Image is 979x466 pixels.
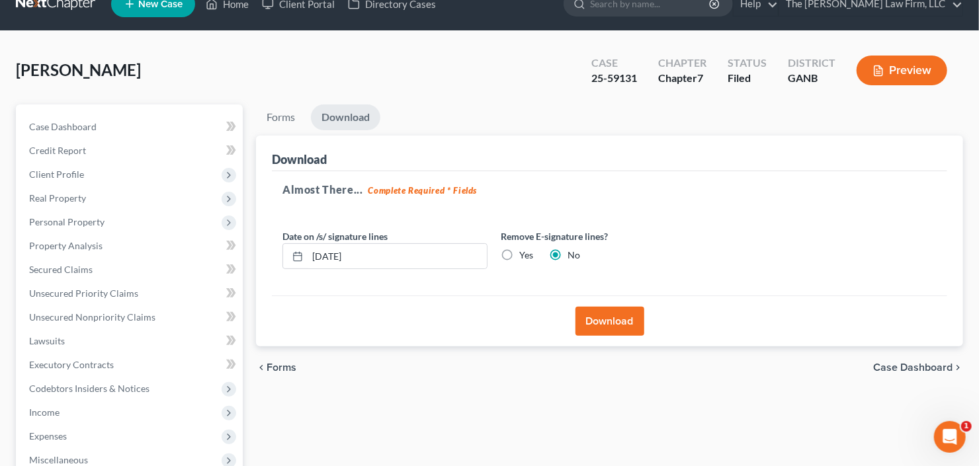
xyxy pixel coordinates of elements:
div: Case [591,56,637,71]
strong: Complete Required * Fields [368,185,478,196]
div: Chapter [658,71,706,86]
span: Income [29,407,60,418]
span: Secured Claims [29,264,93,275]
div: Filed [728,71,767,86]
span: Unsecured Priority Claims [29,288,138,299]
span: Case Dashboard [29,121,97,132]
a: Secured Claims [19,258,243,282]
span: Unsecured Nonpriority Claims [29,311,155,323]
a: Download [311,104,380,130]
span: Property Analysis [29,240,103,251]
label: Remove E-signature lines? [501,229,706,243]
span: Executory Contracts [29,359,114,370]
span: Forms [267,362,296,373]
a: Executory Contracts [19,353,243,377]
div: District [788,56,835,71]
span: Codebtors Insiders & Notices [29,383,149,394]
button: Download [575,307,644,336]
span: Case Dashboard [873,362,953,373]
label: Yes [519,249,533,262]
a: Lawsuits [19,329,243,353]
span: Miscellaneous [29,454,88,465]
div: Chapter [658,56,706,71]
a: Credit Report [19,139,243,163]
span: Lawsuits [29,335,65,346]
span: Real Property [29,192,86,204]
iframe: Intercom live chat [934,421,966,453]
a: Unsecured Priority Claims [19,282,243,305]
a: Case Dashboard [19,115,243,139]
span: 7 [697,71,703,84]
input: MM/DD/YYYY [308,244,487,269]
i: chevron_right [953,362,963,373]
span: Client Profile [29,169,84,180]
i: chevron_left [256,362,267,373]
div: GANB [788,71,835,86]
label: No [568,249,580,262]
a: Case Dashboard chevron_right [873,362,963,373]
label: Date on /s/ signature lines [282,229,388,243]
div: Status [728,56,767,71]
h5: Almost There... [282,182,937,198]
div: 25-59131 [591,71,637,86]
a: Property Analysis [19,234,243,258]
span: Expenses [29,430,67,442]
span: [PERSON_NAME] [16,60,141,79]
button: Preview [857,56,947,85]
a: Forms [256,104,306,130]
span: 1 [961,421,972,432]
span: Credit Report [29,145,86,156]
div: Download [272,151,327,167]
span: Personal Property [29,216,105,227]
a: Unsecured Nonpriority Claims [19,305,243,329]
button: chevron_left Forms [256,362,314,373]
